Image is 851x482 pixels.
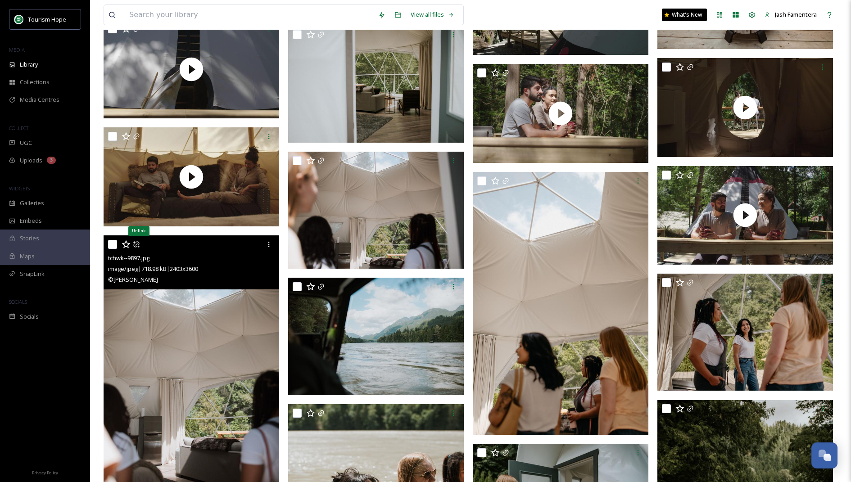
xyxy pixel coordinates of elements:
[108,265,198,273] span: image/jpeg | 718.98 kB | 2403 x 3600
[20,312,39,321] span: Socials
[128,226,149,236] div: Unlink
[32,467,58,477] a: Privacy Policy
[28,15,66,23] span: Tourism Hope
[20,139,32,147] span: UGC
[20,95,59,104] span: Media Centres
[20,234,39,243] span: Stories
[20,78,50,86] span: Collections
[288,152,464,269] img: tchwk--9894.jpg
[108,254,149,262] span: tchwk--9897.jpg
[775,10,817,18] span: Jash Famentera
[14,15,23,24] img: logo.png
[9,125,28,131] span: COLLECT
[47,157,56,164] div: 3
[9,185,30,192] span: WIDGETS
[20,270,45,278] span: SnapLink
[811,442,837,468] button: Open Chat
[473,64,648,162] img: thumbnail
[20,156,42,165] span: Uploads
[9,298,27,305] span: SOCIALS
[20,199,44,207] span: Galleries
[657,274,833,391] img: tchwk--9931.jpg
[20,252,35,261] span: Maps
[104,20,279,118] img: thumbnail
[662,9,707,21] a: What's New
[406,6,459,23] a: View all files
[104,127,279,226] img: thumbnail
[20,60,38,69] span: Library
[108,275,158,284] span: © [PERSON_NAME]
[125,5,374,25] input: Search your library
[657,166,833,265] img: thumbnail
[288,278,464,395] img: tchwk--9872.jpg
[32,470,58,476] span: Privacy Policy
[473,172,648,435] img: tchwk--9942.jpg
[288,26,464,143] img: tchwk--9973.jpg
[9,46,25,53] span: MEDIA
[657,58,833,157] img: thumbnail
[760,6,821,23] a: Jash Famentera
[20,216,42,225] span: Embeds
